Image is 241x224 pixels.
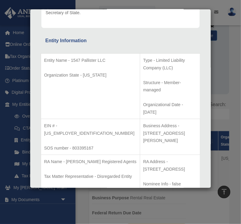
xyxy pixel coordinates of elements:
p: Nominee Info - false [143,180,197,188]
p: Organization State - [US_STATE] [44,71,137,79]
p: EIN # - [US_EMPLOYER_IDENTIFICATION_NUMBER] [44,122,137,137]
p: RA Name - [PERSON_NAME] Registered Agents [44,158,137,166]
p: Structure - Member-managed [143,79,197,94]
div: Entity Information [45,36,196,45]
p: Organizational Date - [DATE] [143,101,197,116]
p: SOS number - 803395167 [44,144,137,152]
p: Entity Name - 1547 Pallister LLC [44,57,137,64]
p: Business Address - [STREET_ADDRESS][PERSON_NAME] [143,122,197,144]
p: Tax Matter Representative - Disregarded Entity [44,173,137,180]
p: RA Address - [STREET_ADDRESS] [143,158,197,173]
p: Type - Limited Liability Company (LLC) [143,57,197,71]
